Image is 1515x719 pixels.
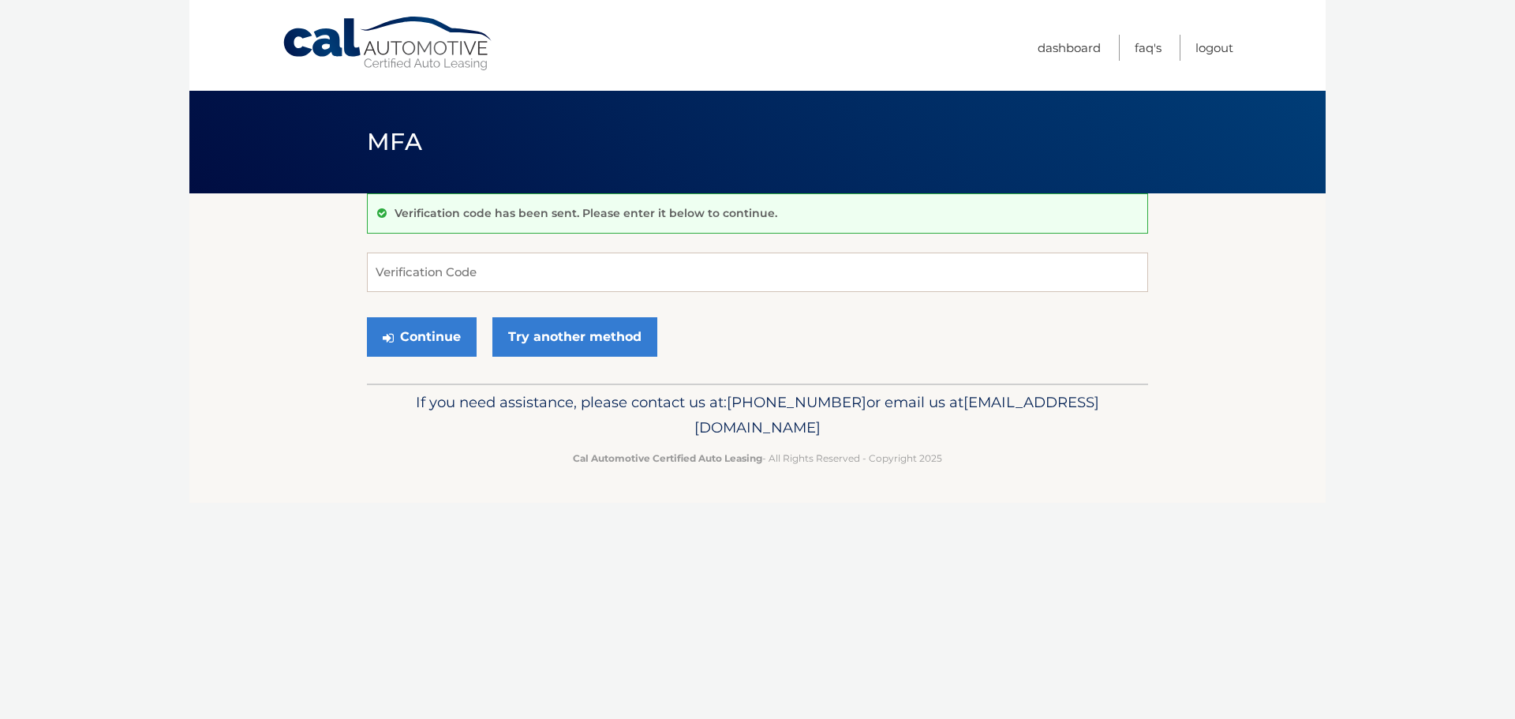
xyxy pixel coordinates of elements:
p: - All Rights Reserved - Copyright 2025 [377,450,1138,466]
a: Logout [1195,35,1233,61]
a: Try another method [492,317,657,357]
span: MFA [367,127,422,156]
button: Continue [367,317,477,357]
span: [EMAIL_ADDRESS][DOMAIN_NAME] [694,393,1099,436]
span: [PHONE_NUMBER] [727,393,866,411]
p: Verification code has been sent. Please enter it below to continue. [395,206,777,220]
p: If you need assistance, please contact us at: or email us at [377,390,1138,440]
strong: Cal Automotive Certified Auto Leasing [573,452,762,464]
a: Dashboard [1038,35,1101,61]
a: FAQ's [1135,35,1161,61]
input: Verification Code [367,253,1148,292]
a: Cal Automotive [282,16,495,72]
